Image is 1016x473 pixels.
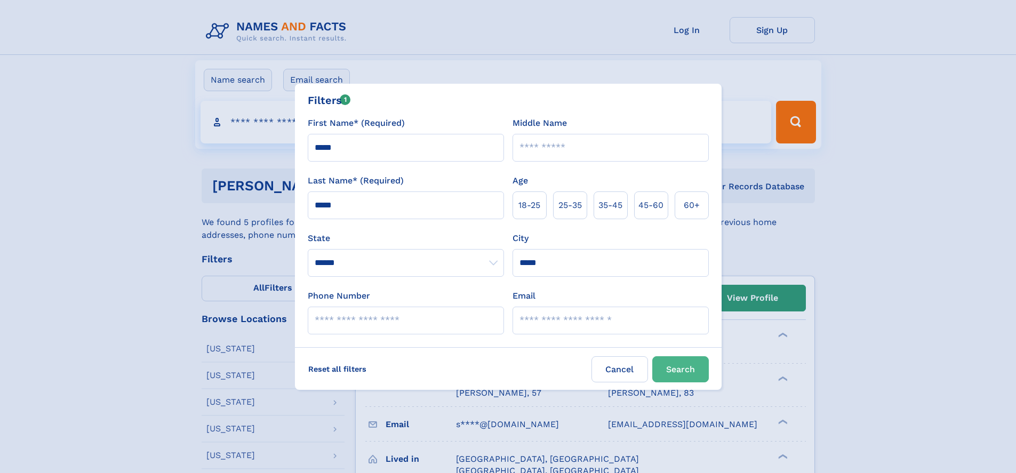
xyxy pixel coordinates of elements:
[308,92,351,108] div: Filters
[652,356,709,382] button: Search
[513,232,529,245] label: City
[684,199,700,212] span: 60+
[301,356,373,382] label: Reset all filters
[308,290,370,302] label: Phone Number
[308,174,404,187] label: Last Name* (Required)
[308,232,504,245] label: State
[638,199,663,212] span: 45‑60
[598,199,622,212] span: 35‑45
[308,117,405,130] label: First Name* (Required)
[518,199,540,212] span: 18‑25
[591,356,648,382] label: Cancel
[513,290,535,302] label: Email
[513,117,567,130] label: Middle Name
[558,199,582,212] span: 25‑35
[513,174,528,187] label: Age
